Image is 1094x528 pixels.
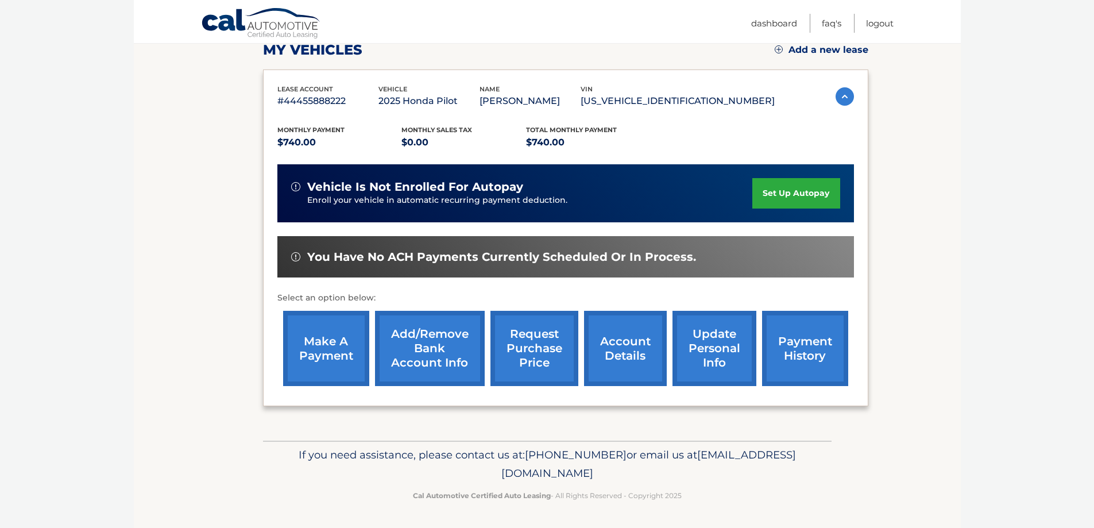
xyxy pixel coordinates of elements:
strong: Cal Automotive Certified Auto Leasing [413,491,551,500]
p: Select an option below: [277,291,854,305]
a: make a payment [283,311,369,386]
p: $740.00 [277,134,402,151]
a: request purchase price [490,311,578,386]
span: vin [581,85,593,93]
h2: my vehicles [263,41,362,59]
a: payment history [762,311,848,386]
p: Enroll your vehicle in automatic recurring payment deduction. [307,194,753,207]
a: Cal Automotive [201,7,322,41]
a: Dashboard [751,14,797,33]
p: [PERSON_NAME] [480,93,581,109]
a: FAQ's [822,14,841,33]
span: You have no ACH payments currently scheduled or in process. [307,250,696,264]
p: [US_VEHICLE_IDENTIFICATION_NUMBER] [581,93,775,109]
p: If you need assistance, please contact us at: or email us at [270,446,824,483]
span: vehicle is not enrolled for autopay [307,180,523,194]
p: 2025 Honda Pilot [378,93,480,109]
img: alert-white.svg [291,252,300,261]
a: Add/Remove bank account info [375,311,485,386]
p: $740.00 [526,134,651,151]
span: lease account [277,85,333,93]
a: Add a new lease [775,44,868,56]
a: set up autopay [752,178,840,209]
span: [EMAIL_ADDRESS][DOMAIN_NAME] [501,448,796,480]
p: #44455888222 [277,93,378,109]
span: Monthly sales Tax [401,126,472,134]
a: account details [584,311,667,386]
span: name [480,85,500,93]
span: vehicle [378,85,407,93]
img: add.svg [775,45,783,53]
img: alert-white.svg [291,182,300,191]
a: Logout [866,14,894,33]
span: [PHONE_NUMBER] [525,448,627,461]
p: - All Rights Reserved - Copyright 2025 [270,490,824,502]
span: Monthly Payment [277,126,345,134]
img: accordion-active.svg [836,87,854,106]
span: Total Monthly Payment [526,126,617,134]
p: $0.00 [401,134,526,151]
a: update personal info [672,311,756,386]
